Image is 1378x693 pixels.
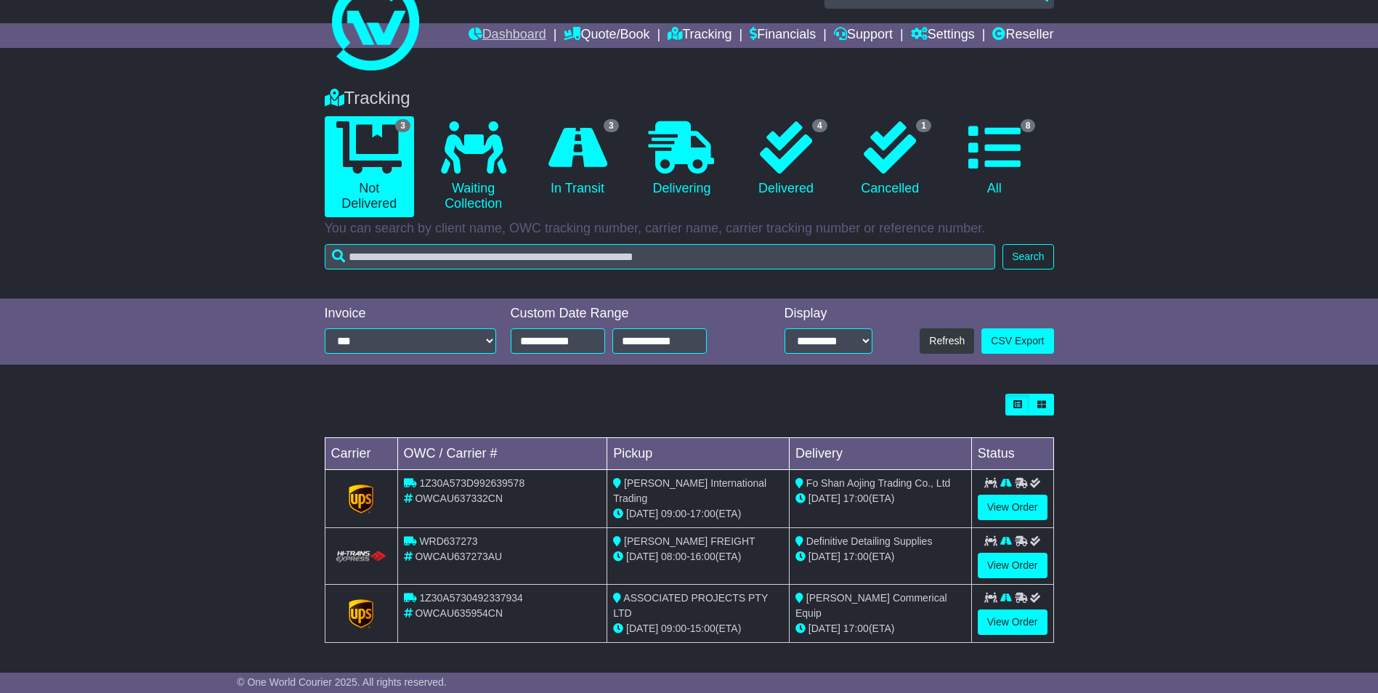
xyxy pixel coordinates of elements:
span: [DATE] [808,623,840,634]
span: [DATE] [626,623,658,634]
span: 3 [604,119,619,132]
p: You can search by client name, OWC tracking number, carrier name, carrier tracking number or refe... [325,221,1054,237]
span: [DATE] [808,551,840,562]
span: [PERSON_NAME] International Trading [613,477,766,504]
span: 09:00 [661,623,686,634]
span: 1Z30A5730492337934 [419,592,522,604]
span: ASSOCIATED PROJECTS PTY LTD [613,592,768,619]
a: 8 All [949,116,1039,202]
div: Invoice [325,306,496,322]
span: OWCAU637273AU [415,551,502,562]
a: Settings [911,23,975,48]
a: Dashboard [469,23,546,48]
span: 17:00 [843,623,869,634]
div: (ETA) [795,621,965,636]
div: - (ETA) [613,549,783,564]
span: 08:00 [661,551,686,562]
a: View Order [978,495,1047,520]
button: Search [1002,244,1053,269]
span: 1Z30A573D992639578 [419,477,524,489]
a: Delivering [637,116,726,202]
a: 3 In Transit [532,116,622,202]
a: Quote/Book [564,23,649,48]
a: Reseller [992,23,1053,48]
img: GetCarrierServiceLogo [349,485,373,514]
a: 4 Delivered [741,116,830,202]
span: [DATE] [808,493,840,504]
div: Custom Date Range [511,306,744,322]
div: - (ETA) [613,621,783,636]
div: Display [785,306,872,322]
div: - (ETA) [613,506,783,522]
span: 17:00 [690,508,716,519]
a: Tracking [668,23,731,48]
span: © One World Courier 2025. All rights reserved. [237,676,447,688]
a: Financials [750,23,816,48]
button: Refresh [920,328,974,354]
td: Status [971,438,1053,470]
span: 1 [916,119,931,132]
span: 15:00 [690,623,716,634]
td: OWC / Carrier # [397,438,607,470]
span: 4 [812,119,827,132]
span: 3 [395,119,410,132]
span: [PERSON_NAME] Commerical Equip [795,592,947,619]
a: View Order [978,609,1047,635]
a: 1 Cancelled [846,116,935,202]
span: 17:00 [843,493,869,504]
span: OWCAU635954CN [415,607,503,619]
a: Waiting Collection [429,116,518,217]
span: [DATE] [626,551,658,562]
span: 09:00 [661,508,686,519]
span: OWCAU637332CN [415,493,503,504]
span: WRD637273 [419,535,477,547]
span: 17:00 [843,551,869,562]
span: Definitive Detailing Supplies [806,535,933,547]
span: [PERSON_NAME] FREIGHT [624,535,755,547]
div: (ETA) [795,549,965,564]
span: 16:00 [690,551,716,562]
div: (ETA) [795,491,965,506]
div: Tracking [317,88,1061,109]
td: Delivery [789,438,971,470]
span: Fo Shan Aojing Trading Co., Ltd [806,477,950,489]
a: 3 Not Delivered [325,116,414,217]
a: CSV Export [981,328,1053,354]
img: GetCarrierServiceLogo [349,599,373,628]
a: Support [834,23,893,48]
span: 8 [1021,119,1036,132]
span: [DATE] [626,508,658,519]
a: View Order [978,553,1047,578]
img: HiTrans.png [334,550,389,564]
td: Pickup [607,438,790,470]
td: Carrier [325,438,397,470]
